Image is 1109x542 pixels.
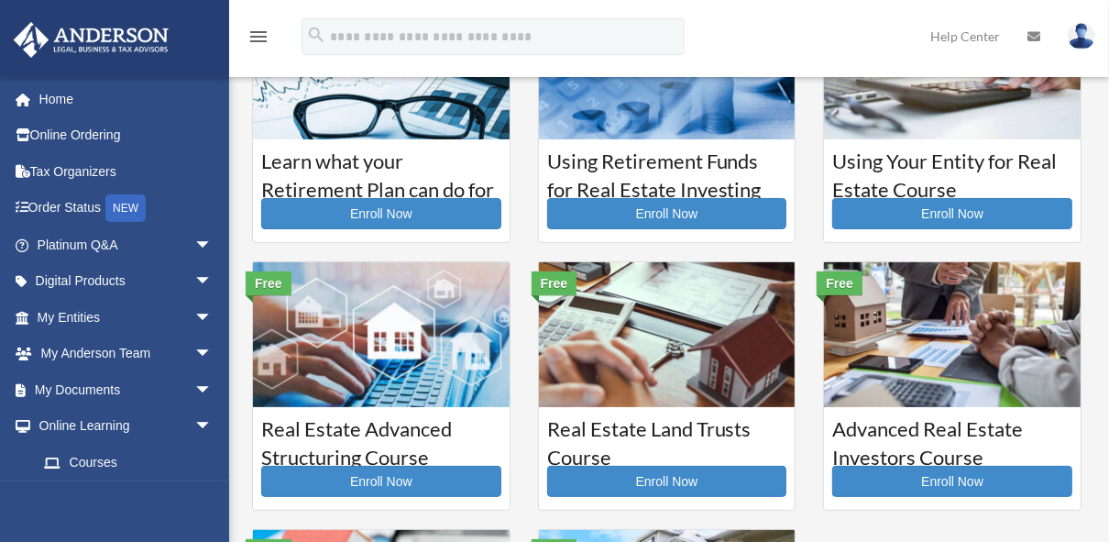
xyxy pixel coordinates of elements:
h3: Learn what your Retirement Plan can do for you [261,148,501,194]
a: Platinum Q&Aarrow_drop_down [13,227,240,263]
i: menu [247,26,269,48]
h3: Using Your Entity for Real Estate Course [832,148,1072,194]
a: Enroll Now [261,198,501,229]
h3: Real Estate Advanced Structuring Course [261,415,501,461]
span: arrow_drop_down [194,227,231,264]
a: Video Training [26,481,240,517]
a: Enroll Now [547,198,787,229]
span: arrow_drop_down [194,299,231,337]
span: arrow_drop_down [194,336,231,373]
img: Anderson Advisors Platinum Portal [8,22,174,58]
span: arrow_drop_down [194,263,231,301]
a: Courses [26,444,231,481]
div: Free [817,271,862,295]
span: arrow_drop_down [194,371,231,409]
a: Order StatusNEW [13,190,240,227]
div: NEW [105,194,146,222]
h3: Real Estate Land Trusts Course [547,415,787,461]
a: Online Ordering [13,117,240,154]
span: arrow_drop_down [194,408,231,446]
div: Free [246,271,291,295]
a: Digital Productsarrow_drop_down [13,263,240,300]
a: Online Learningarrow_drop_down [13,408,240,445]
h3: Advanced Real Estate Investors Course [832,415,1072,461]
a: Tax Organizers [13,153,240,190]
div: Free [532,271,577,295]
a: My Anderson Teamarrow_drop_down [13,336,240,372]
a: Enroll Now [547,466,787,497]
a: Home [13,81,240,117]
a: Enroll Now [832,466,1072,497]
a: Enroll Now [261,466,501,497]
a: My Entitiesarrow_drop_down [13,299,240,336]
h3: Using Retirement Funds for Real Estate Investing Course [547,148,787,194]
i: search [306,25,326,45]
a: My Documentsarrow_drop_down [13,371,240,408]
img: User Pic [1068,23,1095,50]
a: menu [247,32,269,48]
a: Enroll Now [832,198,1072,229]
